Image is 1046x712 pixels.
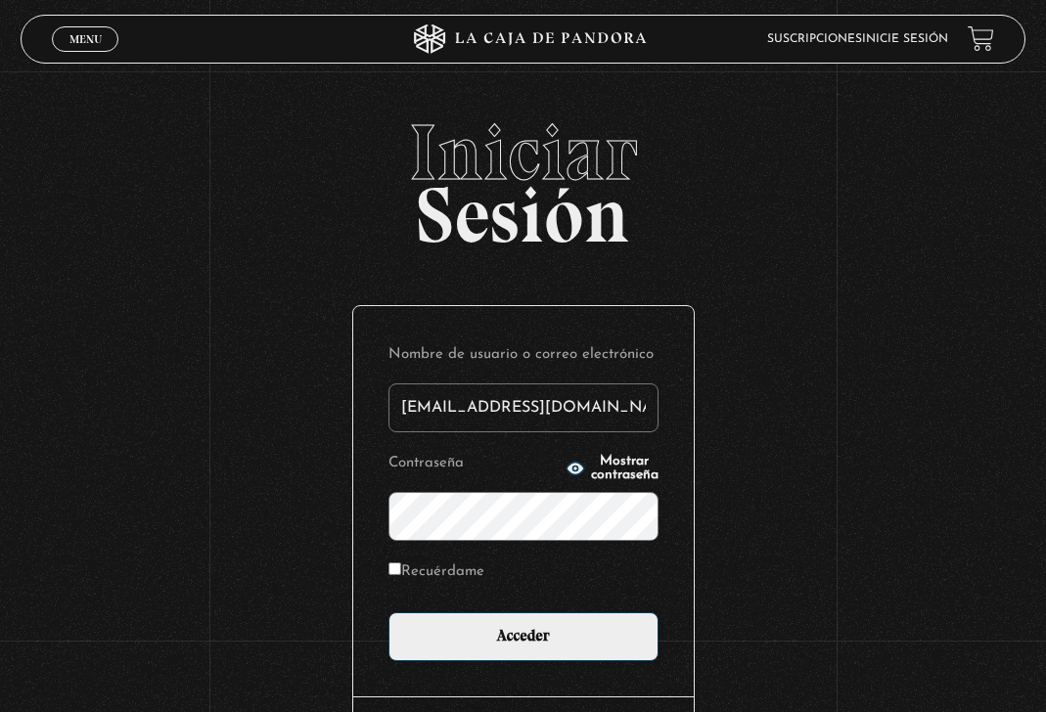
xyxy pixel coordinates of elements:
a: Inicie sesión [862,33,948,45]
span: Iniciar [21,113,1024,192]
a: View your shopping cart [968,25,994,52]
span: Mostrar contraseña [591,455,659,482]
span: Cerrar [63,49,109,63]
h2: Sesión [21,113,1024,239]
label: Recuérdame [388,558,484,585]
label: Nombre de usuario o correo electrónico [388,341,659,368]
input: Acceder [388,612,659,661]
label: Contraseña [388,450,560,476]
a: Suscripciones [767,33,862,45]
button: Mostrar contraseña [566,455,659,482]
span: Menu [69,33,102,45]
input: Recuérdame [388,562,401,575]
